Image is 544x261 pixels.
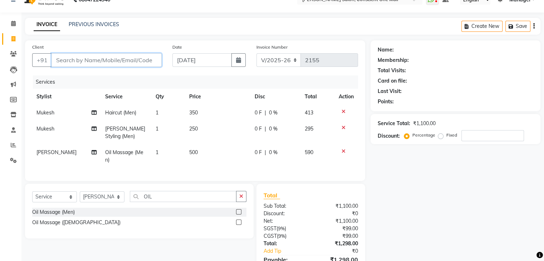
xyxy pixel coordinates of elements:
div: ₹1,100.00 [311,202,363,210]
span: 500 [189,149,198,156]
div: Total: [258,240,311,247]
div: Services [33,75,363,89]
div: Oil Massage (Men) [32,208,75,216]
div: Total Visits: [378,67,406,74]
button: Save [505,21,530,32]
span: 1 [156,109,158,116]
div: Name: [378,46,394,54]
a: Add Tip [258,247,319,255]
div: ₹0 [311,210,363,217]
th: Stylist [32,89,101,105]
span: 350 [189,109,198,116]
span: 0 F [255,149,262,156]
a: INVOICE [34,18,60,31]
span: CGST [264,233,277,239]
span: 1 [156,125,158,132]
span: 295 [305,125,313,132]
label: Invoice Number [256,44,288,50]
div: Last Visit: [378,88,402,95]
th: Price [185,89,250,105]
input: Search by Name/Mobile/Email/Code [52,53,162,67]
span: 9% [278,233,285,239]
span: 1 [156,149,158,156]
div: Card on file: [378,77,407,85]
span: 590 [305,149,313,156]
span: Haircut (Men) [105,109,136,116]
div: ( ) [258,225,311,232]
span: Oil Massage (Men) [105,149,143,163]
span: 0 % [269,125,278,133]
label: Percentage [412,132,435,138]
span: Mukesh [36,125,54,132]
div: ₹1,298.00 [311,240,363,247]
th: Total [300,89,334,105]
span: | [265,109,266,117]
span: SGST [264,225,276,232]
a: PREVIOUS INVOICES [69,21,119,28]
label: Client [32,44,44,50]
label: Date [172,44,182,50]
div: Sub Total: [258,202,311,210]
th: Service [101,89,151,105]
div: Discount: [258,210,311,217]
span: 0 % [269,109,278,117]
div: Membership: [378,56,409,64]
span: 0 F [255,109,262,117]
span: | [265,125,266,133]
div: ₹1,100.00 [311,217,363,225]
div: Oil Massage ([DEMOGRAPHIC_DATA]) [32,219,121,226]
th: Action [334,89,358,105]
span: 0 F [255,125,262,133]
div: Service Total: [378,120,410,127]
div: Net: [258,217,311,225]
div: ₹99.00 [311,225,363,232]
span: 0 % [269,149,278,156]
span: Mukesh [36,109,54,116]
span: Total [264,192,280,199]
input: Search or Scan [130,191,236,202]
span: [PERSON_NAME] [36,149,77,156]
span: | [265,149,266,156]
div: ₹99.00 [311,232,363,240]
th: Disc [250,89,300,105]
div: ( ) [258,232,311,240]
label: Fixed [446,132,457,138]
div: Points: [378,98,394,105]
span: 9% [278,226,285,231]
div: ₹1,100.00 [413,120,436,127]
span: [PERSON_NAME] Styling (Men) [105,125,145,139]
span: 413 [305,109,313,116]
button: Create New [461,21,503,32]
div: ₹0 [319,247,363,255]
button: +91 [32,53,52,67]
div: Discount: [378,132,400,140]
span: 250 [189,125,198,132]
th: Qty [151,89,185,105]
